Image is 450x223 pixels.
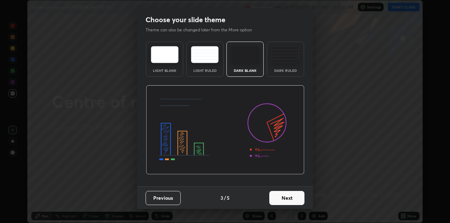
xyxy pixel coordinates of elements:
div: Dark Blank [231,69,259,72]
button: Next [269,191,304,205]
img: darkRuledTheme.de295e13.svg [271,46,299,63]
h2: Choose your slide theme [146,15,225,24]
img: lightTheme.e5ed3b09.svg [151,46,179,63]
h4: 5 [227,194,230,202]
div: Dark Ruled [271,69,300,72]
h4: 3 [220,194,223,202]
img: darkTheme.f0cc69e5.svg [231,46,259,63]
div: Light Blank [150,69,179,72]
h4: / [224,194,226,202]
img: lightRuledTheme.5fabf969.svg [191,46,219,63]
img: darkThemeBanner.d06ce4a2.svg [146,85,304,175]
div: Light Ruled [191,69,219,72]
p: Theme can also be changed later from the More option [146,27,259,33]
button: Previous [146,191,181,205]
